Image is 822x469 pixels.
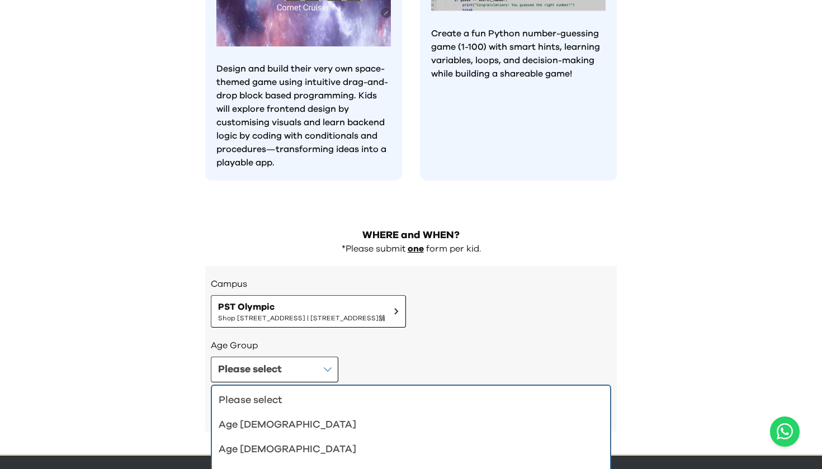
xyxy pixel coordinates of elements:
h2: WHERE and WHEN? [205,228,617,243]
h3: Age Group [211,339,611,352]
p: one [408,243,424,255]
button: PST OlympicShop [STREET_ADDRESS] | [STREET_ADDRESS]舖 [211,295,406,328]
div: Please select [218,362,282,377]
button: Please select [211,357,338,382]
span: PST Olympic [218,300,385,314]
button: Open WhatsApp chat [770,416,800,447]
a: Chat with us on WhatsApp [770,416,800,447]
div: Age [DEMOGRAPHIC_DATA] [219,442,590,457]
div: Please select [219,392,590,408]
p: Create a fun Python number-guessing game (1-100) with smart hints, learning variables, loops, and... [431,27,606,80]
div: Age [DEMOGRAPHIC_DATA] [219,417,590,433]
p: Design and build their very own space-themed game using intuitive drag-and-drop block based progr... [216,62,391,169]
div: *Please submit form per kid. [205,243,617,255]
span: Shop [STREET_ADDRESS] | [STREET_ADDRESS]舖 [218,314,385,323]
h3: Campus [211,277,611,291]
